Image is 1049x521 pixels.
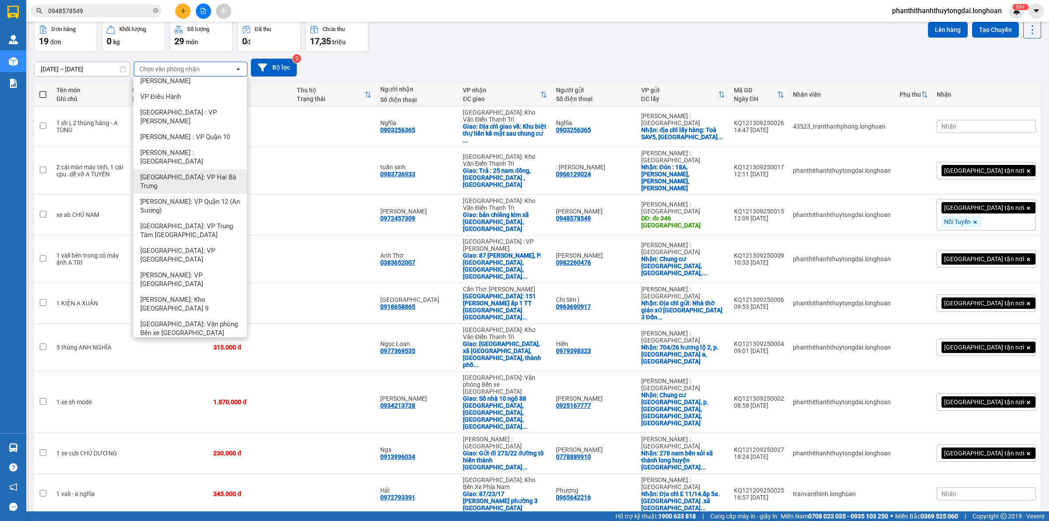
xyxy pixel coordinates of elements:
strong: 1900 633 818 [658,513,696,520]
button: Chưa thu17,35 triệu [305,21,368,52]
div: Nhận: 278 nam bến sỏi xã thành long huyện Châu Thành tây ninh [641,450,725,471]
div: [PERSON_NAME] : [GEOGRAPHIC_DATA] [641,286,725,300]
div: Đơn hàng [52,26,76,32]
div: Giao: 151 Nguyễn Đức Mạnh ấp 1 TT Phú Lộc huyện Thạnh Trị tỉnh Sóc Trăng [463,293,547,321]
div: Giao: Gửi đi 273/22 đường tô hiến thành phường 13 quận 10 tphcm [463,450,547,471]
span: [GEOGRAPHIC_DATA]: VP Hai Bà Trưng [140,173,243,190]
th: Toggle SortBy [895,83,932,106]
div: Nhận: Đón : 18A, nguyễn gia trí, bình thạnh, HcM [641,164,725,192]
div: 10:33 [DATE] [734,259,784,266]
sup: 400 [1012,4,1028,10]
div: Nhận: Địa chỉ gửi: Nhà thờ giáo xứ Lai Ổn Hố Nai 3 Đồng Nai [641,300,725,321]
div: 0948578549 [556,215,591,222]
div: VP nhận [463,87,540,94]
div: 0918658865 [380,303,415,310]
img: warehouse-icon [9,35,18,44]
span: ... [473,361,479,368]
div: [PERSON_NAME] : [GEOGRAPHIC_DATA] [641,150,725,164]
span: close-circle [153,8,158,13]
span: đơn [50,38,61,45]
div: 66.000 đ [213,167,288,174]
div: 315.000 đ [213,344,288,351]
div: KQ121309250009 [734,252,784,259]
span: [GEOGRAPHIC_DATA] tận nơi [944,343,1024,351]
span: [GEOGRAPHIC_DATA] tận nơi [944,255,1024,263]
span: aim [220,8,226,14]
div: Trạng thái [297,95,365,102]
div: 12:11 [DATE] [734,171,784,178]
span: ... [522,464,528,471]
span: ... [702,269,707,276]
div: 1 vali - a nghĩa [56,490,124,497]
div: 09:53 [DATE] [734,303,784,310]
div: 12:09 [DATE] [734,215,784,222]
div: Hiền [556,340,632,347]
span: 19 [39,36,49,46]
div: Nhân viên [793,91,891,98]
div: Giao: 87 Nguyễn Đình Hiến, P. Hải Hòa, Ngũ Hành Sơn, Đà Nẵng [463,252,547,280]
div: 16:57 [DATE] [734,494,784,501]
div: 1.000 đ [213,300,288,307]
button: Đơn hàng19đơn [34,21,97,52]
div: Mã GD [734,87,777,94]
div: ĐC lấy [641,95,718,102]
span: ... [701,504,706,511]
div: VP gửi [641,87,718,94]
div: [PERSON_NAME] : [GEOGRAPHIC_DATA] [641,436,725,450]
sup: 2 [292,54,301,63]
div: 0778889910 [556,453,591,460]
div: 0979398323 [556,347,591,354]
img: solution-icon [9,79,18,88]
button: Đã thu0đ [237,21,301,52]
div: 230.000 đ [213,450,288,457]
div: Phước Thành [380,296,454,303]
div: 2 cái màn máy tính, 1 cái cpu .dễ vỡ A TUYẾN [56,164,124,178]
span: notification [9,483,17,491]
div: 08:58 [DATE] [734,402,784,409]
div: 0913996034 [380,453,415,460]
div: ĐC giao [463,95,540,102]
div: KQ121309250026 [734,119,784,126]
div: phanthithanhthuytongdai.longhoan [793,211,891,218]
div: Chưa thu [323,26,345,32]
span: [PERSON_NAME]: Kho [GEOGRAPHIC_DATA] 9 [140,295,243,313]
div: [PERSON_NAME] : [GEOGRAPHIC_DATA] [641,476,725,490]
div: : Minh tâm [556,164,632,171]
span: file-add [200,8,206,14]
div: tranvanthinh.longhoan [793,490,891,497]
button: file-add [196,3,211,19]
span: VP Điều Hành [140,92,181,101]
div: Nga [380,446,454,453]
div: vũ nam [556,208,632,215]
div: [PERSON_NAME] : [GEOGRAPHIC_DATA] [641,112,725,126]
div: Khối lượng [119,26,146,32]
div: 1.680.000 đ [213,211,288,218]
span: món [186,38,198,45]
span: 0 [242,36,247,46]
span: đ [247,38,250,45]
div: Giao: bản chiêng kim xã yên châu, sơn la [463,211,547,232]
div: Dương Văn Minh [380,395,454,402]
span: [GEOGRAPHIC_DATA]: VP [GEOGRAPHIC_DATA] [140,246,243,264]
div: Số lượng [187,26,209,32]
div: Nghĩa [556,119,632,126]
img: icon-new-feature [1013,7,1021,15]
span: ... [522,273,528,280]
div: Chị Sim ) [556,296,632,303]
div: [GEOGRAPHIC_DATA]: Văn phòng Bến xe [GEOGRAPHIC_DATA] [463,374,547,395]
span: [PERSON_NAME]: VP [GEOGRAPHIC_DATA] [140,271,243,288]
div: KQ121209250025 [734,487,784,494]
div: 1 xe sh mode [56,399,124,406]
button: aim [216,3,231,19]
div: 1 xe cub CHÚ DƯƠNG [56,450,124,457]
div: Chưa thu [213,91,288,98]
span: [GEOGRAPHIC_DATA] tận nơi [944,204,1024,212]
div: KQ121209250027 [734,446,784,453]
div: Nhận: Chung cư Era Town, p. Phú Mỹ, quận 7, HCM [641,392,725,427]
div: vũ quyền [380,208,454,215]
div: xe ab CHÚ NAM [56,211,124,218]
span: [PERSON_NAME] : [GEOGRAPHIC_DATA] [140,148,243,166]
div: Thu hộ [297,87,365,94]
span: [GEOGRAPHIC_DATA] tận nơi [944,167,1024,175]
div: Nhận: Địa chỉ E 11/14.ấp 5a.đường thới hoà .xã vĩnh lộc a.huyện bình chánh [641,490,725,511]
